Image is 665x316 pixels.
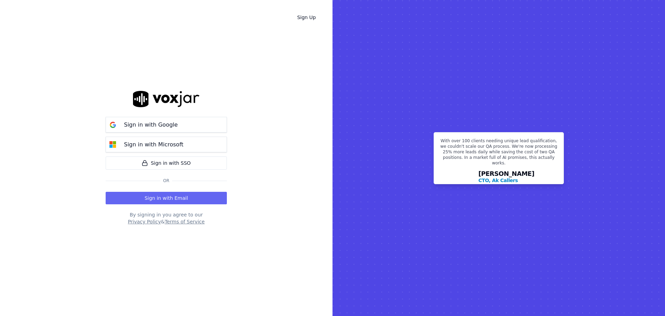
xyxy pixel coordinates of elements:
[438,138,559,169] p: With over 100 clients needing unique lead qualification, we couldn't scale our QA process. We're ...
[106,156,227,170] a: Sign in with SSO
[124,121,178,129] p: Sign in with Google
[106,117,227,133] button: Sign in with Google
[478,171,534,184] div: [PERSON_NAME]
[106,118,120,132] img: google Sign in button
[106,211,227,225] div: By signing in you agree to our &
[133,91,199,107] img: logo
[106,192,227,204] button: Sign in with Email
[128,218,161,225] button: Privacy Policy
[160,178,172,183] span: Or
[124,140,184,149] p: Sign in with Microsoft
[106,138,120,152] img: microsoft Sign in button
[478,177,518,184] p: CTO, Ak Callers
[106,137,227,152] button: Sign in with Microsoft
[165,218,204,225] button: Terms of Service
[292,11,321,24] a: Sign Up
